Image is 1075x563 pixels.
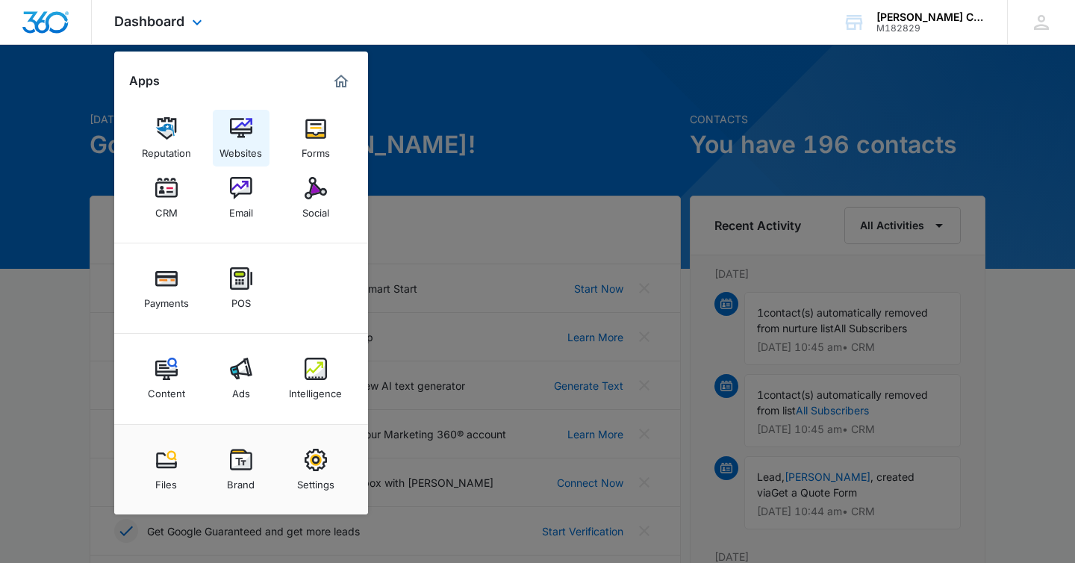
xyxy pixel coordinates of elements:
[229,199,253,219] div: Email
[213,110,269,167] a: Websites
[213,260,269,317] a: POS
[227,471,255,491] div: Brand
[289,380,342,399] div: Intelligence
[138,110,195,167] a: Reputation
[329,69,353,93] a: Marketing 360® Dashboard
[213,350,269,407] a: Ads
[148,380,185,399] div: Content
[231,290,251,309] div: POS
[138,350,195,407] a: Content
[155,471,177,491] div: Files
[155,199,178,219] div: CRM
[287,441,344,498] a: Settings
[287,110,344,167] a: Forms
[144,290,189,309] div: Payments
[142,140,191,159] div: Reputation
[129,74,160,88] h2: Apps
[287,350,344,407] a: Intelligence
[213,441,269,498] a: Brand
[138,169,195,226] a: CRM
[219,140,262,159] div: Websites
[297,471,334,491] div: Settings
[876,23,985,34] div: account id
[138,260,195,317] a: Payments
[302,199,329,219] div: Social
[114,13,184,29] span: Dashboard
[302,140,330,159] div: Forms
[876,11,985,23] div: account name
[287,169,344,226] a: Social
[232,380,250,399] div: Ads
[213,169,269,226] a: Email
[138,441,195,498] a: Files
